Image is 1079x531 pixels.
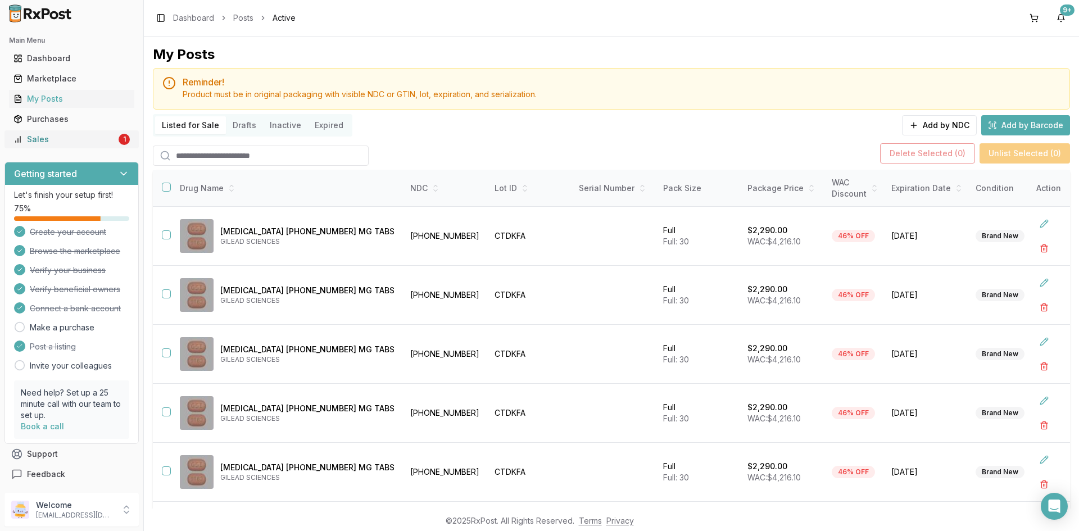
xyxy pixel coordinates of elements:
[747,343,787,354] p: $2,290.00
[180,183,395,194] div: Drug Name
[663,473,689,482] span: Full: 30
[119,134,130,145] div: 1
[495,183,565,194] div: Lot ID
[976,230,1024,242] div: Brand New
[1034,356,1054,376] button: Delete
[9,69,134,89] a: Marketplace
[4,464,139,484] button: Feedback
[1034,332,1054,352] button: Edit
[180,337,214,371] img: Biktarvy 50-200-25 MG TABS
[747,183,818,194] div: Package Price
[4,130,139,148] button: Sales1
[4,4,76,22] img: RxPost Logo
[488,266,572,325] td: CTDKFA
[220,414,395,423] p: GILEAD SCIENCES
[1034,238,1054,258] button: Delete
[27,469,65,480] span: Feedback
[180,455,214,489] img: Biktarvy 50-200-25 MG TABS
[14,189,129,201] p: Let's finish your setup first!
[404,325,488,384] td: [PHONE_NUMBER]
[832,177,878,199] div: WAC Discount
[488,384,572,443] td: CTDKFA
[656,170,741,207] th: Pack Size
[1041,493,1068,520] div: Open Intercom Messenger
[220,296,395,305] p: GILEAD SCIENCES
[579,183,650,194] div: Serial Number
[902,115,977,135] button: Add by NDC
[410,183,481,194] div: NDC
[832,348,875,360] div: 46% OFF
[1034,297,1054,317] button: Delete
[663,414,689,423] span: Full: 30
[976,348,1024,360] div: Brand New
[233,12,253,24] a: Posts
[220,473,395,482] p: GILEAD SCIENCES
[1034,474,1054,494] button: Delete
[891,230,962,242] span: [DATE]
[404,207,488,266] td: [PHONE_NUMBER]
[1034,391,1054,411] button: Edit
[747,296,801,305] span: WAC: $4,216.10
[9,109,134,129] a: Purchases
[891,466,962,478] span: [DATE]
[832,289,875,301] div: 46% OFF
[155,116,226,134] button: Listed for Sale
[308,116,350,134] button: Expired
[30,341,76,352] span: Post a listing
[9,48,134,69] a: Dashboard
[226,116,263,134] button: Drafts
[1034,214,1054,234] button: Edit
[488,207,572,266] td: CTDKFA
[220,285,395,296] p: [MEDICAL_DATA] [PHONE_NUMBER] MG TABS
[1060,4,1075,16] div: 9+
[747,461,787,472] p: $2,290.00
[30,246,120,257] span: Browse the marketplace
[1027,170,1070,207] th: Action
[4,49,139,67] button: Dashboard
[30,303,121,314] span: Connect a bank account
[969,170,1053,207] th: Condition
[981,115,1070,135] button: Add by Barcode
[220,344,395,355] p: [MEDICAL_DATA] [PHONE_NUMBER] MG TABS
[13,114,130,125] div: Purchases
[606,516,634,525] a: Privacy
[180,396,214,430] img: Biktarvy 50-200-25 MG TABS
[747,473,801,482] span: WAC: $4,216.10
[13,93,130,105] div: My Posts
[656,325,741,384] td: Full
[4,90,139,108] button: My Posts
[747,355,801,364] span: WAC: $4,216.10
[404,384,488,443] td: [PHONE_NUMBER]
[976,466,1024,478] div: Brand New
[891,348,962,360] span: [DATE]
[1034,450,1054,470] button: Edit
[220,462,395,473] p: [MEDICAL_DATA] [PHONE_NUMBER] MG TABS
[663,355,689,364] span: Full: 30
[30,284,120,295] span: Verify beneficial owners
[14,167,77,180] h3: Getting started
[656,443,741,502] td: Full
[656,207,741,266] td: Full
[663,237,689,246] span: Full: 30
[1052,9,1070,27] button: 9+
[404,266,488,325] td: [PHONE_NUMBER]
[220,355,395,364] p: GILEAD SCIENCES
[1034,273,1054,293] button: Edit
[9,36,134,45] h2: Main Menu
[747,402,787,413] p: $2,290.00
[747,237,801,246] span: WAC: $4,216.10
[273,12,296,24] span: Active
[30,360,112,371] a: Invite your colleagues
[891,289,962,301] span: [DATE]
[891,407,962,419] span: [DATE]
[173,12,296,24] nav: breadcrumb
[183,78,1060,87] h5: Reminder!
[30,322,94,333] a: Make a purchase
[13,73,130,84] div: Marketplace
[832,230,875,242] div: 46% OFF
[4,444,139,464] button: Support
[976,289,1024,301] div: Brand New
[579,516,602,525] a: Terms
[36,500,114,511] p: Welcome
[220,226,395,237] p: [MEDICAL_DATA] [PHONE_NUMBER] MG TABS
